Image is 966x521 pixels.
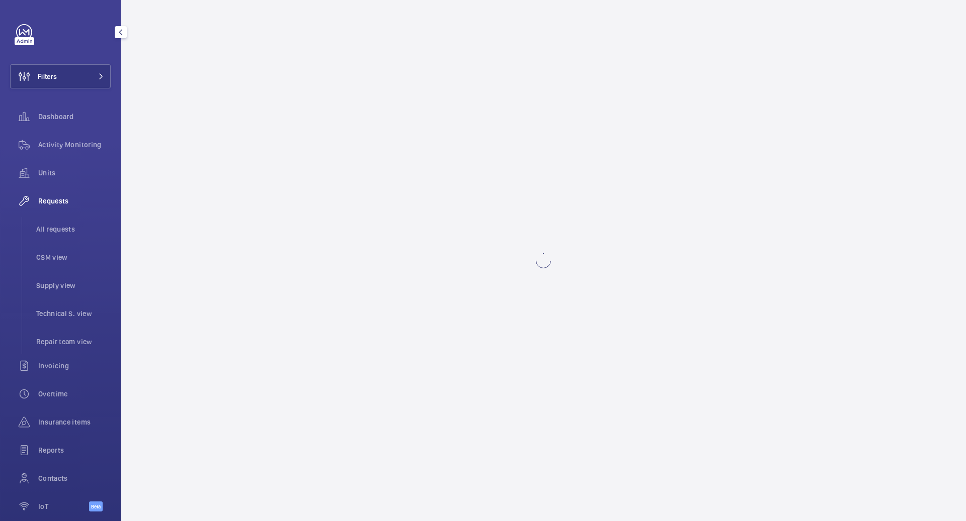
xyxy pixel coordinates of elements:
span: CSM view [36,252,111,262]
span: Units [38,168,111,178]
span: Insurance items [38,417,111,427]
span: All requests [36,224,111,234]
span: Dashboard [38,112,111,122]
span: Requests [38,196,111,206]
span: IoT [38,501,89,511]
button: Filters [10,64,111,88]
span: Invoicing [38,361,111,371]
span: Contacts [38,473,111,483]
span: Overtime [38,389,111,399]
span: Technical S. view [36,308,111,319]
span: Reports [38,445,111,455]
span: Supply view [36,280,111,290]
span: Filters [38,71,57,81]
span: Activity Monitoring [38,140,111,150]
span: Repair team view [36,337,111,347]
span: Beta [89,501,103,511]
